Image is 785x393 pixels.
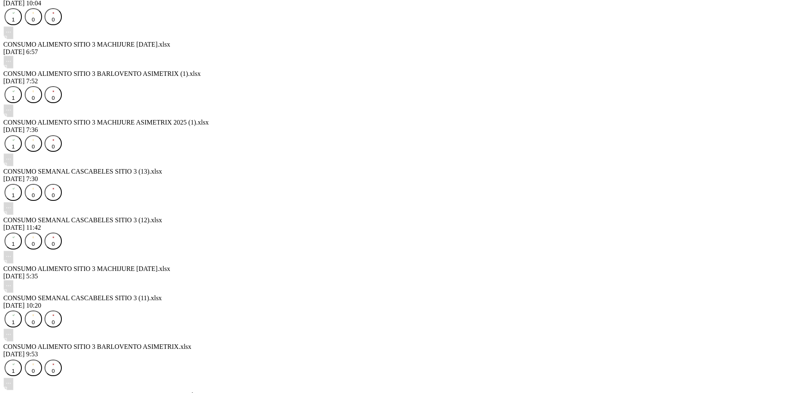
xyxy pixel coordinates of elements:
span: 0 [32,241,35,247]
span: 0 [32,368,35,374]
span: 1 [12,241,15,247]
span: 1 [12,368,15,374]
button: 0 [25,360,42,377]
span: CONSUMO ALIMENTO SITIO 3 MACHIJURE [DATE].xlsx [3,265,170,272]
button: 1 [5,135,22,152]
span: CONSUMO ALIMENTO SITIO 3 BARLOVENTO ASIMETRIX (1).xlsx [3,70,201,77]
div: [DATE] 7:52 [3,78,782,85]
button: 0 [25,135,42,152]
div: [DATE] 7:36 [3,126,782,134]
span: 0 [32,319,35,325]
span: CONSUMO ALIMENTO SITIO 3 MACHIJURE ASIMETRIX 2025 (1).xlsx [3,119,209,126]
button: 0 [45,8,62,25]
span: 0 [32,192,35,198]
div: [DATE] 7:30 [3,175,782,183]
span: CONSUMO ALIMENTO SITIO 3 MACHIJURE [DATE].xlsx [3,41,170,48]
span: 0 [32,95,35,101]
button: 1 [5,184,22,201]
button: 0 [25,86,42,103]
button: 0 [25,8,42,25]
button: 1 [5,311,22,327]
button: 0 [45,233,62,249]
button: 1 [5,8,22,25]
div: [DATE] 6:57 [3,48,782,56]
span: 0 [52,241,54,247]
button: 0 [45,360,62,377]
div: [DATE] 10:20 [3,302,782,309]
span: CONSUMO ALIMENTO SITIO 3 BARLOVENTO ASIMETRIX.xlsx [3,343,191,350]
span: 0 [52,16,54,23]
span: 1 [12,319,15,325]
button: 1 [5,233,22,249]
button: 0 [25,233,42,249]
span: 0 [32,16,35,23]
span: 0 [32,144,35,150]
div: [DATE] 9:53 [3,351,782,358]
span: CONSUMO SEMANAL CASCABELES SITIO 3 (12).xlsx [3,217,162,224]
button: 0 [45,184,62,201]
span: 0 [52,368,54,374]
div: [DATE] 11:42 [3,224,782,231]
span: 1 [12,192,15,198]
span: CONSUMO SEMANAL CASCABELES SITIO 3 (11).xlsx [3,294,162,301]
button: 1 [5,360,22,377]
span: 0 [52,319,54,325]
button: 0 [25,311,42,327]
span: 0 [52,95,54,101]
span: 1 [12,95,15,101]
span: 1 [12,16,15,23]
button: 0 [25,184,42,201]
button: 0 [45,135,62,152]
span: 0 [52,192,54,198]
div: [DATE] 5:35 [3,273,782,280]
button: 0 [45,311,62,327]
span: 1 [12,144,15,150]
button: 1 [5,86,22,103]
span: CONSUMO SEMANAL CASCABELES SITIO 3 (13).xlsx [3,168,162,175]
span: 0 [52,144,54,150]
button: 0 [45,86,62,103]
